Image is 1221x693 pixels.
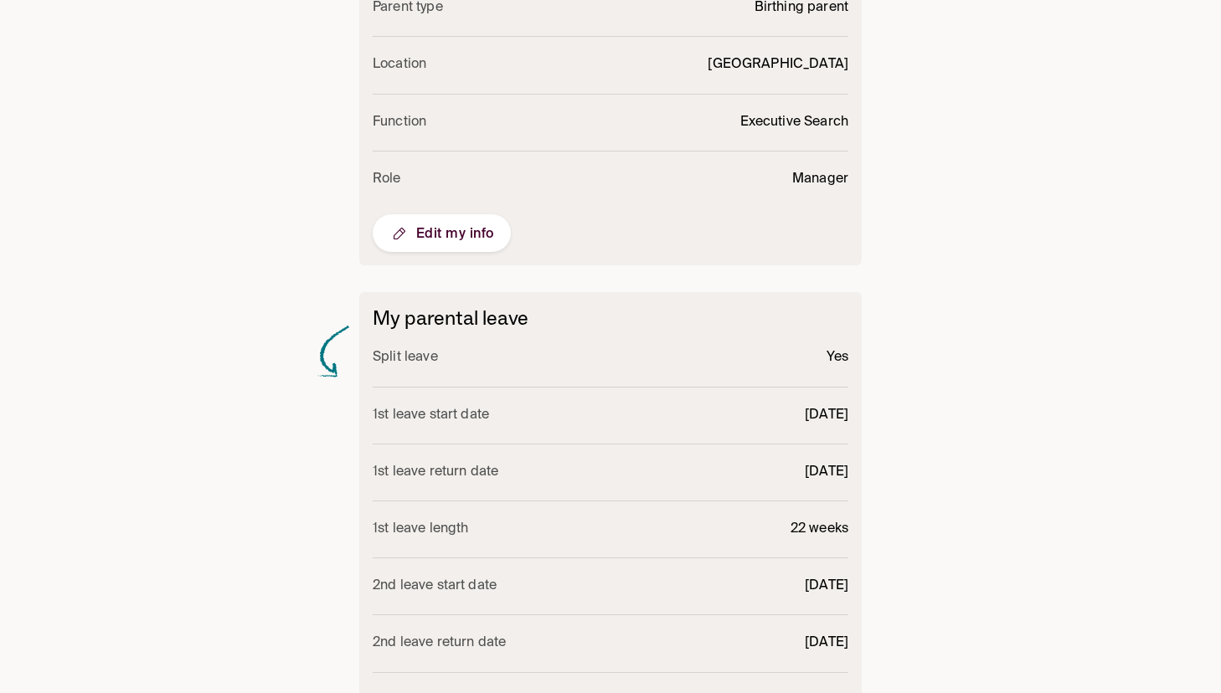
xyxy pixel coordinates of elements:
p: Function [373,111,426,134]
p: [GEOGRAPHIC_DATA] [708,54,848,76]
p: Location [373,54,426,76]
span: Edit my info [389,223,494,244]
p: 1st leave return date [373,461,498,484]
p: [DATE] [805,404,848,427]
button: Edit my info [373,214,511,252]
p: 1st leave length [373,518,468,541]
p: 2nd leave start date [373,575,497,598]
p: Split leave [373,346,438,369]
p: [DATE] [805,632,848,654]
h6: My parental leave [373,305,848,330]
p: 22 weeks [791,518,848,541]
p: Role [373,168,401,191]
p: 1st leave start date [373,404,489,427]
p: Yes [827,346,848,369]
p: Executive Search [740,111,848,134]
p: [DATE] [805,575,848,598]
p: Manager [792,168,848,191]
p: 2nd leave return date [373,632,506,654]
p: [DATE] [805,461,848,484]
